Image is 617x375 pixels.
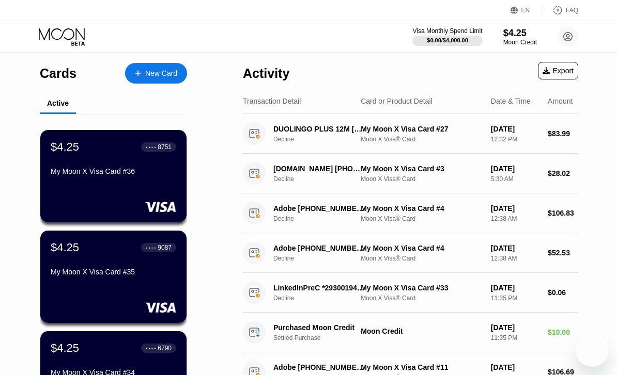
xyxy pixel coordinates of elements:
div: 12:38 AM [491,255,539,262]
div: EN [521,7,530,14]
div: Purchased Moon Credit [273,323,365,332]
div: Adobe [PHONE_NUMBER] [PHONE_NUMBER] IEDeclineMy Moon X Visa Card #4Moon X Visa® Card[DATE]12:38 A... [243,193,578,233]
div: Adobe [PHONE_NUMBER] [PHONE_NUMBER] IE [273,204,365,213]
div: Cards [40,66,76,81]
div: $4.25 [503,28,537,39]
div: 11:35 PM [491,334,539,341]
div: $4.25● ● ● ●9087My Moon X Visa Card #35 [40,231,187,323]
div: Decline [273,255,372,262]
div: 12:38 AM [491,215,539,222]
div: [DATE] [491,284,539,292]
div: ● ● ● ● [146,145,156,149]
div: $0.06 [548,288,578,297]
iframe: Button to launch messaging window, 1 unread message [576,334,609,367]
div: Visa Monthly Spend Limit [412,27,482,35]
div: Moon Credit [503,39,537,46]
div: EN [511,5,542,15]
div: Active [47,99,69,107]
div: 8751 [158,143,172,151]
div: $83.99 [548,129,578,138]
div: [DATE] [491,363,539,371]
div: DUOLINGO PLUS 12M [PHONE_NUMBER] USDeclineMy Moon X Visa Card #27Moon X Visa® Card[DATE]12:32 PM$... [243,114,578,154]
div: 6790 [158,345,172,352]
div: Adobe [PHONE_NUMBER] [PHONE_NUMBER] IE [273,244,365,252]
div: Date & Time [491,97,531,105]
div: My Moon X Visa Card #11 [361,363,483,371]
div: Adobe [PHONE_NUMBER] [PHONE_NUMBER] IEDeclineMy Moon X Visa Card #4Moon X Visa® Card[DATE]12:38 A... [243,233,578,273]
div: My Moon X Visa Card #36 [51,167,176,175]
div: $4.25 [51,241,79,254]
div: Export [538,62,578,79]
div: Transaction Detail [243,97,301,105]
div: Decline [273,215,372,222]
div: $4.25● ● ● ●8751My Moon X Visa Card #36 [40,130,187,222]
div: $10.00 [548,328,578,336]
div: [DOMAIN_NAME] [PHONE_NUMBER] USDeclineMy Moon X Visa Card #3Moon X Visa® Card[DATE]5:30 AM$28.02 [243,154,578,193]
div: Decline [273,295,372,302]
div: Settled Purchase [273,334,372,341]
div: [DATE] [491,244,539,252]
div: $4.25 [51,341,79,355]
div: LinkedInPreC *29300194 [GEOGRAPHIC_DATA]DeclineMy Moon X Visa Card #33Moon X Visa® Card[DATE]11:3... [243,273,578,313]
div: Activity [243,66,289,81]
div: My Moon X Visa Card #4 [361,204,483,213]
div: New Card [145,69,177,78]
div: My Moon X Visa Card #35 [51,268,176,276]
div: My Moon X Visa Card #4 [361,244,483,252]
div: [DATE] [491,323,539,332]
div: Moon X Visa® Card [361,136,483,143]
div: Decline [273,136,372,143]
div: $4.25 [51,140,79,154]
div: FAQ [566,7,578,14]
div: My Moon X Visa Card #27 [361,125,483,133]
div: [DATE] [491,204,539,213]
div: Decline [273,175,372,183]
div: Export [543,67,574,75]
div: My Moon X Visa Card #3 [361,165,483,173]
div: $4.25Moon Credit [503,28,537,46]
div: [DATE] [491,165,539,173]
div: LinkedInPreC *29300194 [GEOGRAPHIC_DATA] [273,284,365,292]
div: $0.00 / $4,000.00 [427,37,468,43]
div: My Moon X Visa Card #33 [361,284,483,292]
div: FAQ [542,5,578,15]
iframe: Number of unread messages [590,332,611,342]
div: Amount [548,97,573,105]
div: Visa Monthly Spend Limit$0.00/$4,000.00 [412,27,482,46]
div: Adobe [PHONE_NUMBER] IE [273,363,365,371]
div: ● ● ● ● [146,246,156,249]
div: [DATE] [491,125,539,133]
div: Moon X Visa® Card [361,175,483,183]
div: [DOMAIN_NAME] [PHONE_NUMBER] US [273,165,365,173]
div: Moon Credit [361,327,483,335]
div: DUOLINGO PLUS 12M [PHONE_NUMBER] US [273,125,365,133]
div: $28.02 [548,169,578,177]
div: Card or Product Detail [361,97,433,105]
div: 9087 [158,244,172,251]
div: 5:30 AM [491,175,539,183]
div: 12:32 PM [491,136,539,143]
div: $52.53 [548,249,578,257]
div: Moon X Visa® Card [361,255,483,262]
div: Moon X Visa® Card [361,295,483,302]
div: $106.83 [548,209,578,217]
div: New Card [125,63,187,84]
div: ● ● ● ● [146,347,156,350]
div: Moon X Visa® Card [361,215,483,222]
div: Purchased Moon CreditSettled PurchaseMoon Credit[DATE]11:35 PM$10.00 [243,313,578,352]
div: 11:35 PM [491,295,539,302]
